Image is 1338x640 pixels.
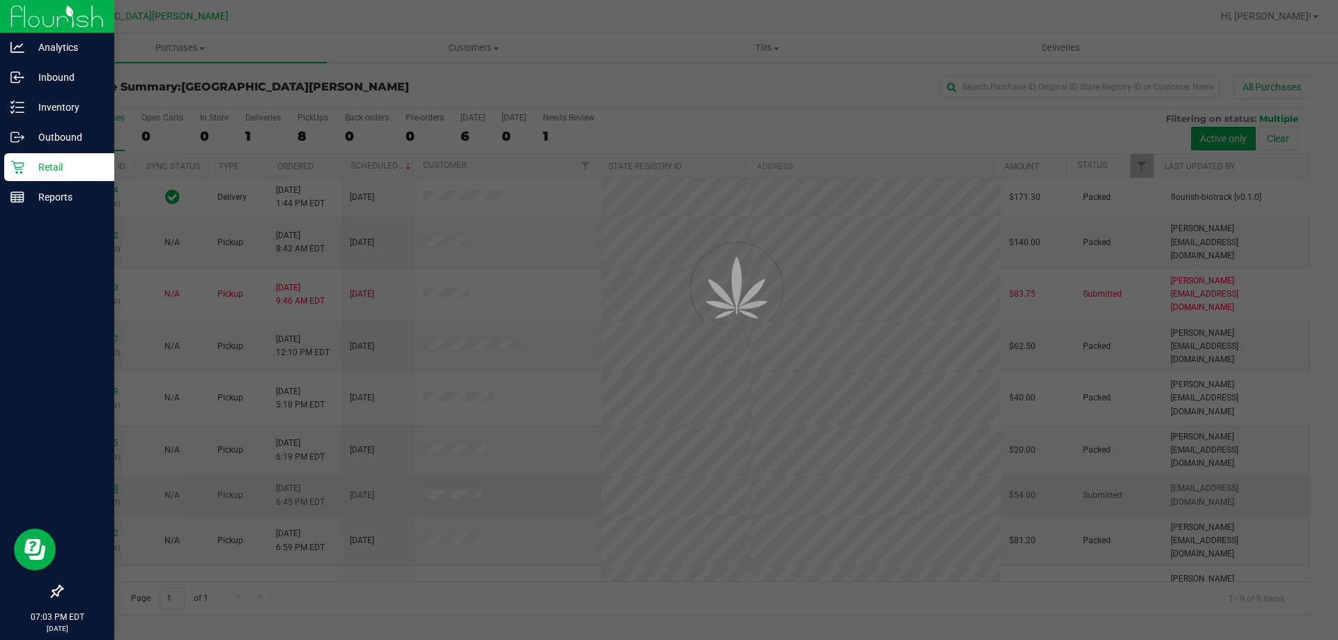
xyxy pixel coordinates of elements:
[24,189,108,205] p: Reports
[24,69,108,86] p: Inbound
[10,130,24,144] inline-svg: Outbound
[24,99,108,116] p: Inventory
[10,160,24,174] inline-svg: Retail
[10,190,24,204] inline-svg: Reports
[14,529,56,570] iframe: Resource center
[6,623,108,634] p: [DATE]
[6,611,108,623] p: 07:03 PM EDT
[24,39,108,56] p: Analytics
[24,159,108,175] p: Retail
[10,100,24,114] inline-svg: Inventory
[24,129,108,146] p: Outbound
[10,40,24,54] inline-svg: Analytics
[10,70,24,84] inline-svg: Inbound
